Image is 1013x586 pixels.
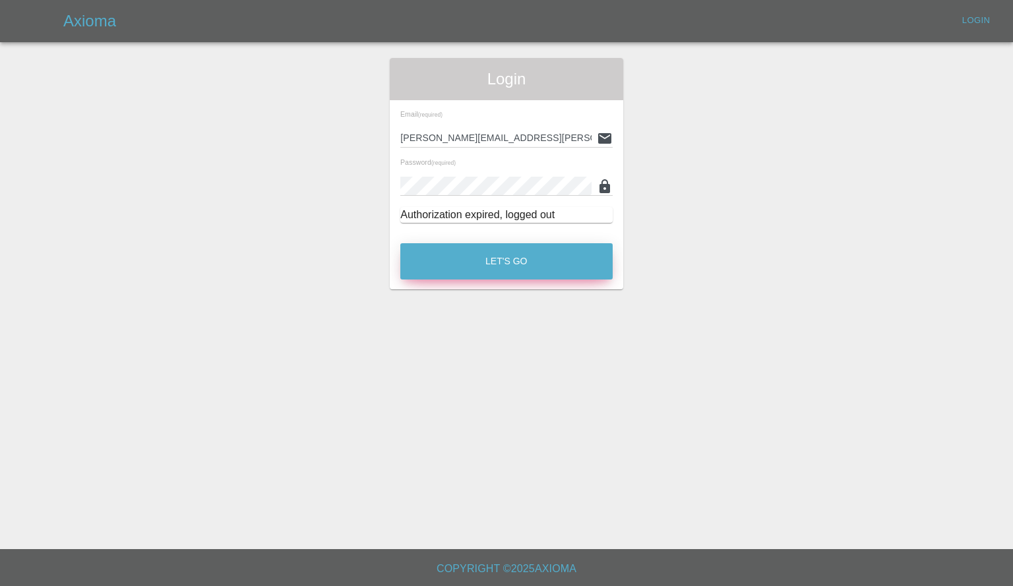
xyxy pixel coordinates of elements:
[400,207,613,223] div: Authorization expired, logged out
[11,560,1002,578] h6: Copyright © 2025 Axioma
[63,11,116,32] h5: Axioma
[955,11,997,31] a: Login
[400,243,613,279] button: Let's Go
[431,160,456,166] small: (required)
[418,112,443,118] small: (required)
[400,158,456,166] span: Password
[400,69,613,90] span: Login
[400,110,443,118] span: Email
